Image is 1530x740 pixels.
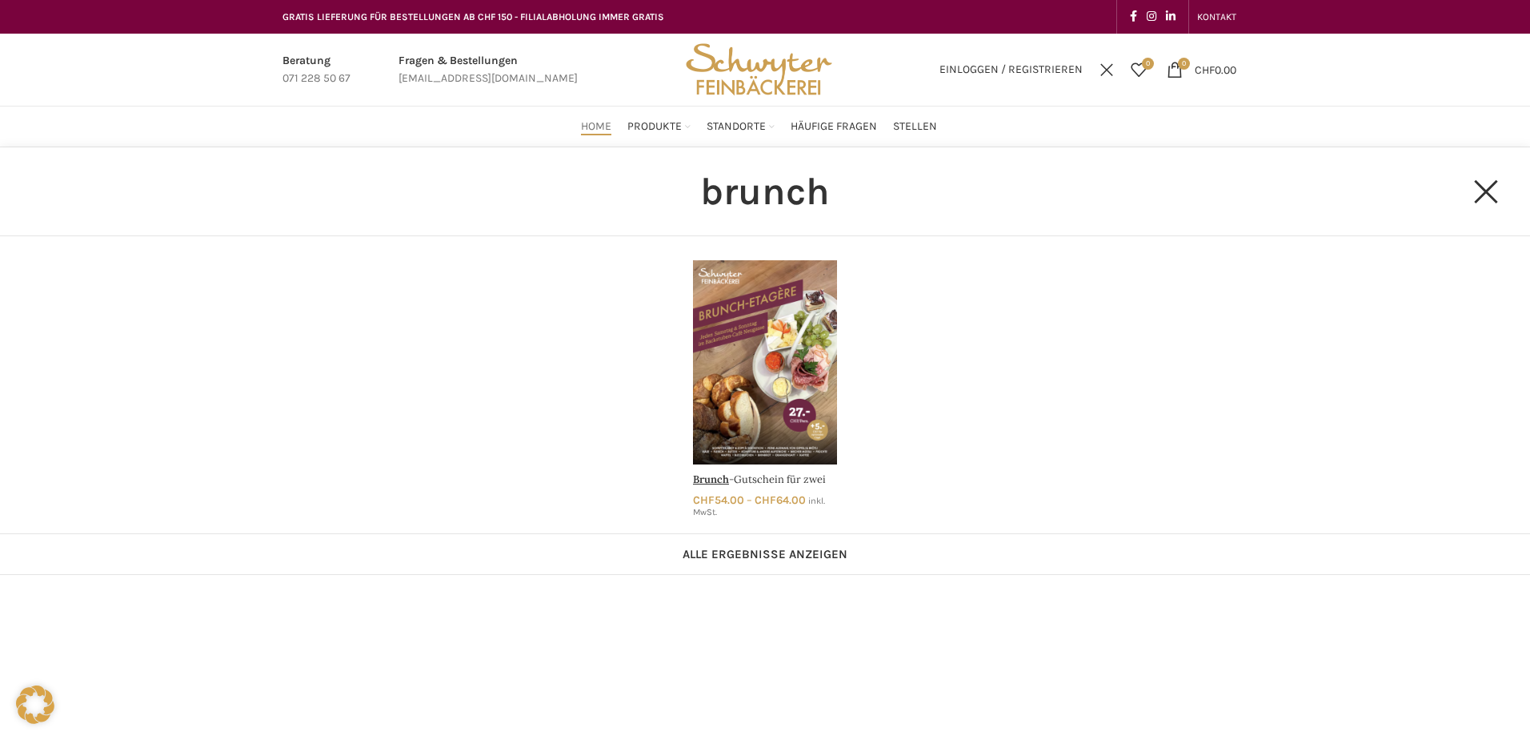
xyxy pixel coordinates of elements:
a: 0 [1123,54,1155,86]
bdi: 0.00 [1195,62,1236,76]
span: GRATIS LIEFERUNG FÜR BESTELLUNGEN AB CHF 150 - FILIALABHOLUNG IMMER GRATIS [282,11,664,22]
a: Site logo [680,62,837,75]
span: Stellen [893,119,937,135]
a: Close search form [1446,151,1526,231]
a: Produkte [627,111,691,143]
a: Suchen [1091,54,1123,86]
a: Facebook social link [1125,6,1142,28]
span: Standorte [707,119,766,135]
a: Infobox link [282,52,350,88]
span: CHF [1195,62,1215,76]
span: Einloggen / Registrieren [939,64,1083,75]
a: Häufige Fragen [791,111,877,143]
a: Stellen [893,111,937,143]
a: KONTAKT [1197,1,1236,33]
a: Standorte [707,111,775,143]
a: Brunch-Gutschein für zwei [685,252,845,525]
span: Produkte [627,119,682,135]
span: Home [581,119,611,135]
span: 0 [1142,58,1154,70]
a: Infobox link [399,52,578,88]
a: Einloggen / Registrieren [931,54,1091,86]
input: Suchen [80,147,1450,235]
div: Main navigation [274,111,1244,143]
a: Home [581,111,611,143]
span: Häufige Fragen [791,119,877,135]
div: Meine Wunschliste [1123,54,1155,86]
div: Secondary navigation [1189,1,1244,33]
a: Linkedin social link [1161,6,1180,28]
span: 0 [1178,58,1190,70]
a: Instagram social link [1142,6,1161,28]
span: KONTAKT [1197,11,1236,22]
img: Bäckerei Schwyter [680,34,837,106]
a: 0 CHF0.00 [1159,54,1244,86]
